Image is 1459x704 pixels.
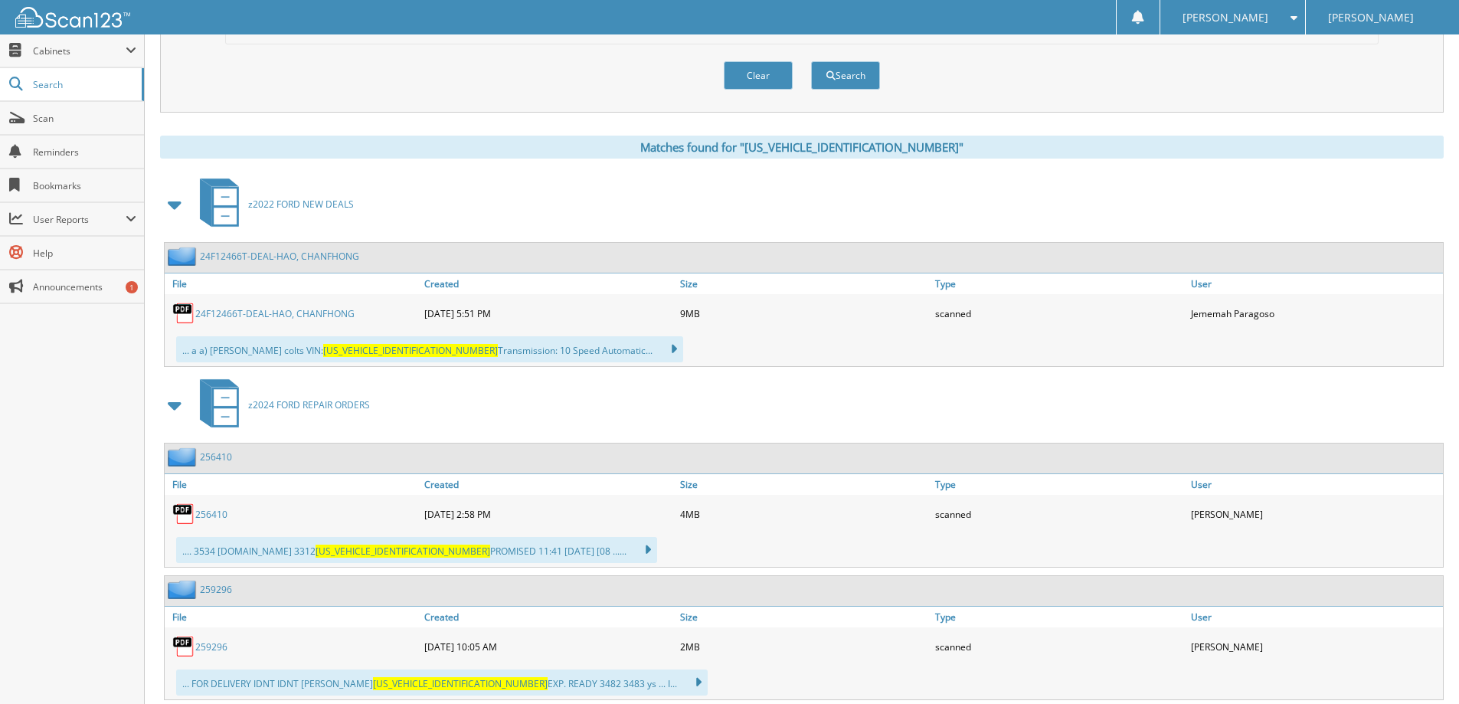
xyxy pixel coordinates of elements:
[420,298,676,329] div: [DATE] 5:51 PM
[172,635,195,658] img: PDF.png
[168,580,200,599] img: folder2.png
[172,302,195,325] img: PDF.png
[191,174,354,234] a: z2022 FORD NEW DEALS
[1328,13,1414,22] span: [PERSON_NAME]
[1183,13,1268,22] span: [PERSON_NAME]
[33,78,134,91] span: Search
[33,146,136,159] span: Reminders
[676,298,932,329] div: 9MB
[724,61,793,90] button: Clear
[168,447,200,467] img: folder2.png
[160,136,1444,159] div: Matches found for "[US_VEHICLE_IDENTIFICATION_NUMBER]"
[323,344,498,357] span: [US_VEHICLE_IDENTIFICATION_NUMBER]
[1187,631,1443,662] div: [PERSON_NAME]
[1187,499,1443,529] div: [PERSON_NAME]
[931,631,1187,662] div: scanned
[931,499,1187,529] div: scanned
[176,336,683,362] div: ... a a) [PERSON_NAME] colts VIN: Transmission: 10 Speed Automatic...
[33,112,136,125] span: Scan
[676,631,932,662] div: 2MB
[176,670,708,696] div: ... FOR DELIVERY IDNT IDNT [PERSON_NAME] EXP. READY 3482 3483 ys ... I...
[676,499,932,529] div: 4MB
[1187,607,1443,627] a: User
[1187,474,1443,495] a: User
[168,247,200,266] img: folder2.png
[420,499,676,529] div: [DATE] 2:58 PM
[248,198,354,211] span: z2022 FORD NEW DEALS
[33,247,136,260] span: Help
[316,545,490,558] span: [US_VEHICLE_IDENTIFICATION_NUMBER]
[172,503,195,526] img: PDF.png
[420,631,676,662] div: [DATE] 10:05 AM
[420,273,676,294] a: Created
[15,7,130,28] img: scan123-logo-white.svg
[811,61,880,90] button: Search
[200,250,359,263] a: 24F12466T-DEAL-HAO, CHANFHONG
[195,640,227,653] a: 259296
[33,179,136,192] span: Bookmarks
[33,44,126,57] span: Cabinets
[676,607,932,627] a: Size
[165,273,420,294] a: File
[931,298,1187,329] div: scanned
[126,281,138,293] div: 1
[931,273,1187,294] a: Type
[420,607,676,627] a: Created
[676,474,932,495] a: Size
[195,508,227,521] a: 256410
[931,607,1187,627] a: Type
[195,307,355,320] a: 24F12466T-DEAL-HAO, CHANFHONG
[165,474,420,495] a: File
[373,677,548,690] span: [US_VEHICLE_IDENTIFICATION_NUMBER]
[165,607,420,627] a: File
[33,213,126,226] span: User Reports
[191,375,370,435] a: z2024 FORD REPAIR ORDERS
[200,450,232,463] a: 256410
[931,474,1187,495] a: Type
[1187,298,1443,329] div: Jememah Paragoso
[1187,273,1443,294] a: User
[33,280,136,293] span: Announcements
[248,398,370,411] span: z2024 FORD REPAIR ORDERS
[420,474,676,495] a: Created
[200,583,232,596] a: 259296
[176,537,657,563] div: .... 3534 [DOMAIN_NAME] 3312 PROMISED 11:41 [DATE] [08 ......
[676,273,932,294] a: Size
